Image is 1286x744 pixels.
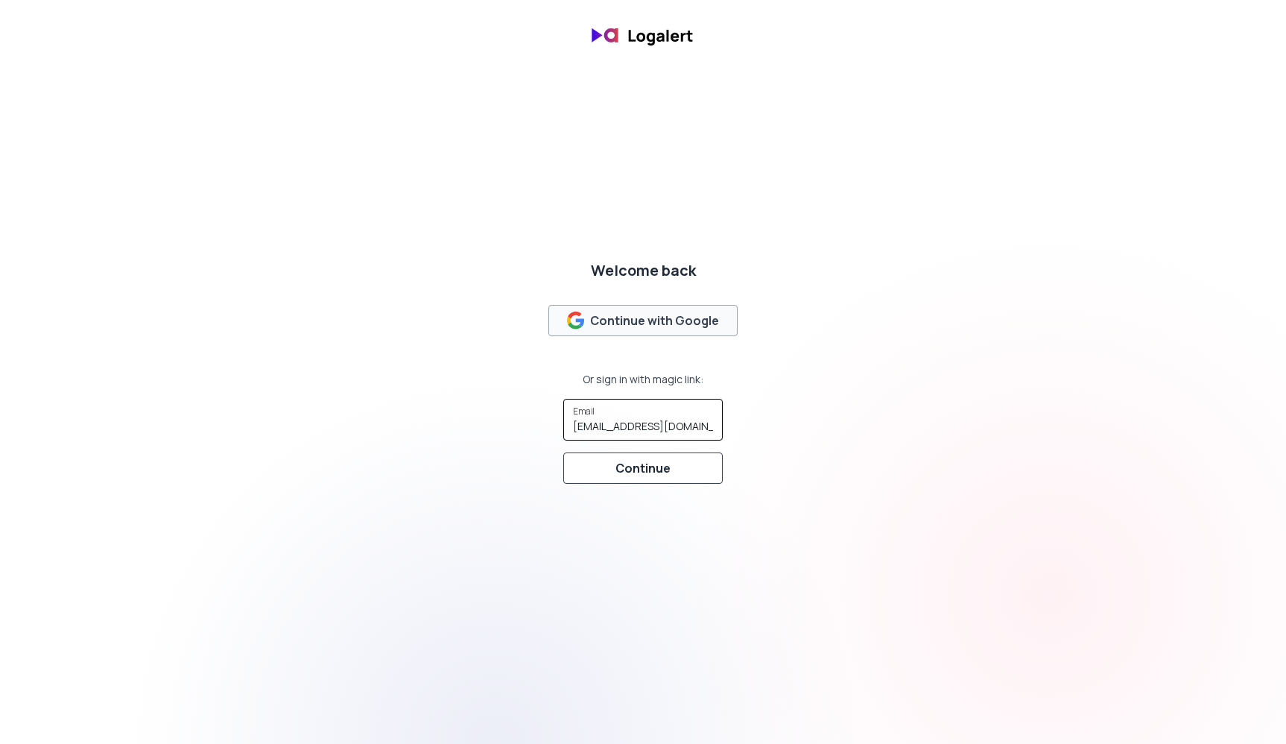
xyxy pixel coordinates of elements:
button: Continue [563,453,723,484]
div: Or sign in with magic link: [583,372,703,387]
label: Email [573,405,600,417]
div: Welcome back [591,260,696,281]
div: Continue [615,459,671,477]
input: Email [573,419,713,434]
button: Continue with Google [548,305,738,336]
img: banner logo [583,18,703,53]
div: Continue with Google [567,312,720,330]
